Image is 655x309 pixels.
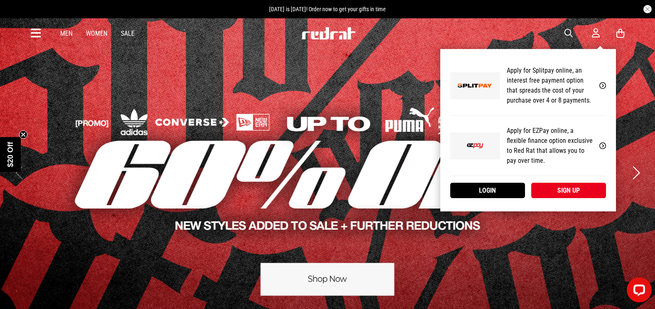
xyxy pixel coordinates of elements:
a: Apply for EZPay online, a flexible finance option exclusive to Red Rat that allows you to pay ove... [450,116,606,176]
a: Sale [121,29,135,37]
a: Women [86,29,108,37]
button: Next slide [630,164,642,182]
span: $20 Off [6,142,15,167]
p: Apply for Splitpay online, an interest free payment option that spreads the cost of your purchase... [507,66,593,105]
span: [DATE] is [DATE]! Order now to get your gifts in time [269,6,386,12]
a: Sign up [531,183,606,198]
iframe: LiveChat chat widget [620,274,655,309]
a: Apply for Splitpay online, an interest free payment option that spreads the cost of your purchase... [450,56,606,116]
button: Close teaser [19,130,27,139]
a: Men [60,29,73,37]
img: Redrat logo [301,27,356,39]
button: Previous slide [13,164,25,182]
p: Apply for EZPay online, a flexible finance option exclusive to Red Rat that allows you to pay ove... [507,126,593,166]
a: Login [450,183,525,198]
